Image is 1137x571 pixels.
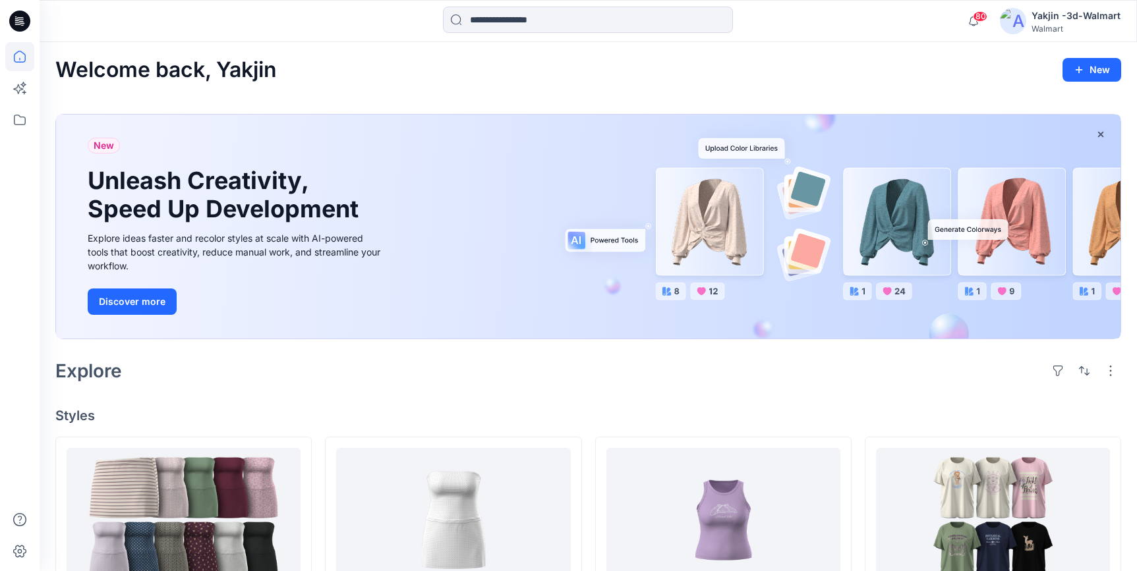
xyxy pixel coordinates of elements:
[94,138,114,153] span: New
[88,167,364,223] h1: Unleash Creativity, Speed Up Development
[88,288,177,315] button: Discover more
[88,231,384,273] div: Explore ideas faster and recolor styles at scale with AI-powered tools that boost creativity, red...
[55,408,1121,423] h4: Styles
[55,360,122,381] h2: Explore
[1000,8,1026,34] img: avatar
[55,58,277,82] h2: Welcome back, Yakjin
[88,288,384,315] a: Discover more
[1032,24,1121,34] div: Walmart
[973,11,987,22] span: 80
[1063,58,1121,82] button: New
[1032,8,1121,24] div: Yakjin -3d-Walmart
